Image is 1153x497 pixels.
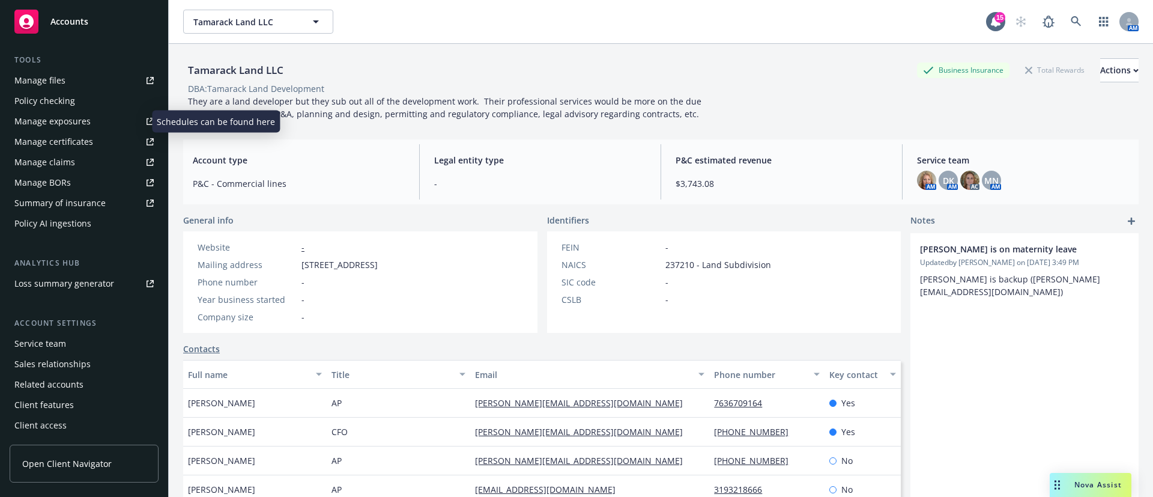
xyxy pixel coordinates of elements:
[829,368,883,381] div: Key contact
[676,177,888,190] span: $3,743.08
[331,425,348,438] span: CFO
[1092,10,1116,34] a: Switch app
[10,355,159,374] a: Sales relationships
[301,258,378,271] span: [STREET_ADDRESS]
[920,257,1129,268] span: Updated by [PERSON_NAME] on [DATE] 3:49 PM
[193,16,297,28] span: Tamarack Land LLC
[14,132,93,151] div: Manage certificates
[50,17,88,26] span: Accounts
[14,71,65,90] div: Manage files
[841,483,853,496] span: No
[10,112,159,131] a: Manage exposures
[1019,63,1091,78] div: Total Rewards
[714,397,772,409] a: 7636709164
[193,154,405,166] span: Account type
[475,426,692,438] a: [PERSON_NAME][EMAIL_ADDRESS][DOMAIN_NAME]
[14,173,71,192] div: Manage BORs
[188,397,255,409] span: [PERSON_NAME]
[920,273,1100,297] span: [PERSON_NAME] is backup ([PERSON_NAME][EMAIL_ADDRESS][DOMAIN_NAME])
[676,154,888,166] span: P&C estimated revenue
[561,241,661,254] div: FEIN
[943,174,954,187] span: DK
[10,334,159,353] a: Service team
[841,454,853,467] span: No
[434,154,646,166] span: Legal entity type
[665,258,771,271] span: 237210 - Land Subdivision
[920,243,1098,255] span: [PERSON_NAME] is on maternity leave
[198,258,297,271] div: Mailing address
[198,311,297,323] div: Company size
[561,293,661,306] div: CSLB
[714,484,772,495] a: 3193218666
[14,274,114,293] div: Loss summary generator
[547,214,589,227] span: Identifiers
[917,154,1129,166] span: Service team
[10,91,159,111] a: Policy checking
[917,171,936,190] img: photo
[709,360,824,389] button: Phone number
[14,334,66,353] div: Service team
[10,173,159,192] a: Manage BORs
[665,241,668,254] span: -
[188,82,324,95] div: DBA: Tamarack Land Development
[188,96,704,120] span: They are a land developer but they sub out all of the development work. Their professional servic...
[841,425,855,438] span: Yes
[1050,473,1065,497] div: Drag to move
[183,63,288,78] div: Tamarack Land LLC
[14,214,91,233] div: Policy AI ingestions
[10,375,159,394] a: Related accounts
[188,368,309,381] div: Full name
[1036,10,1061,34] a: Report a Bug
[10,71,159,90] a: Manage files
[14,355,91,374] div: Sales relationships
[1100,59,1139,82] div: Actions
[14,194,106,213] div: Summary of insurance
[434,177,646,190] span: -
[14,91,75,111] div: Policy checking
[714,368,806,381] div: Phone number
[14,112,91,131] div: Manage exposures
[22,457,112,470] span: Open Client Navigator
[183,343,220,355] a: Contacts
[10,416,159,435] a: Client access
[327,360,470,389] button: Title
[825,360,901,389] button: Key contact
[331,397,342,409] span: AP
[910,233,1139,308] div: [PERSON_NAME] is on maternity leaveUpdatedby [PERSON_NAME] on [DATE] 3:49 PM[PERSON_NAME] is back...
[561,276,661,288] div: SIC code
[1050,473,1131,497] button: Nova Assist
[665,276,668,288] span: -
[301,293,304,306] span: -
[188,454,255,467] span: [PERSON_NAME]
[331,368,452,381] div: Title
[917,63,1009,78] div: Business Insurance
[198,276,297,288] div: Phone number
[475,397,692,409] a: [PERSON_NAME][EMAIL_ADDRESS][DOMAIN_NAME]
[10,214,159,233] a: Policy AI ingestions
[665,293,668,306] span: -
[331,483,342,496] span: AP
[188,425,255,438] span: [PERSON_NAME]
[14,153,75,172] div: Manage claims
[1100,58,1139,82] button: Actions
[475,455,692,466] a: [PERSON_NAME][EMAIL_ADDRESS][DOMAIN_NAME]
[301,242,304,253] a: -
[10,395,159,415] a: Client features
[198,293,297,306] div: Year business started
[841,397,855,409] span: Yes
[198,241,297,254] div: Website
[14,416,67,435] div: Client access
[10,257,159,269] div: Analytics hub
[301,311,304,323] span: -
[1074,480,1122,490] span: Nova Assist
[994,12,1005,23] div: 15
[10,153,159,172] a: Manage claims
[475,484,625,495] a: [EMAIL_ADDRESS][DOMAIN_NAME]
[1064,10,1088,34] a: Search
[10,54,159,66] div: Tools
[10,274,159,293] a: Loss summary generator
[960,171,979,190] img: photo
[984,174,999,187] span: MN
[10,194,159,213] a: Summary of insurance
